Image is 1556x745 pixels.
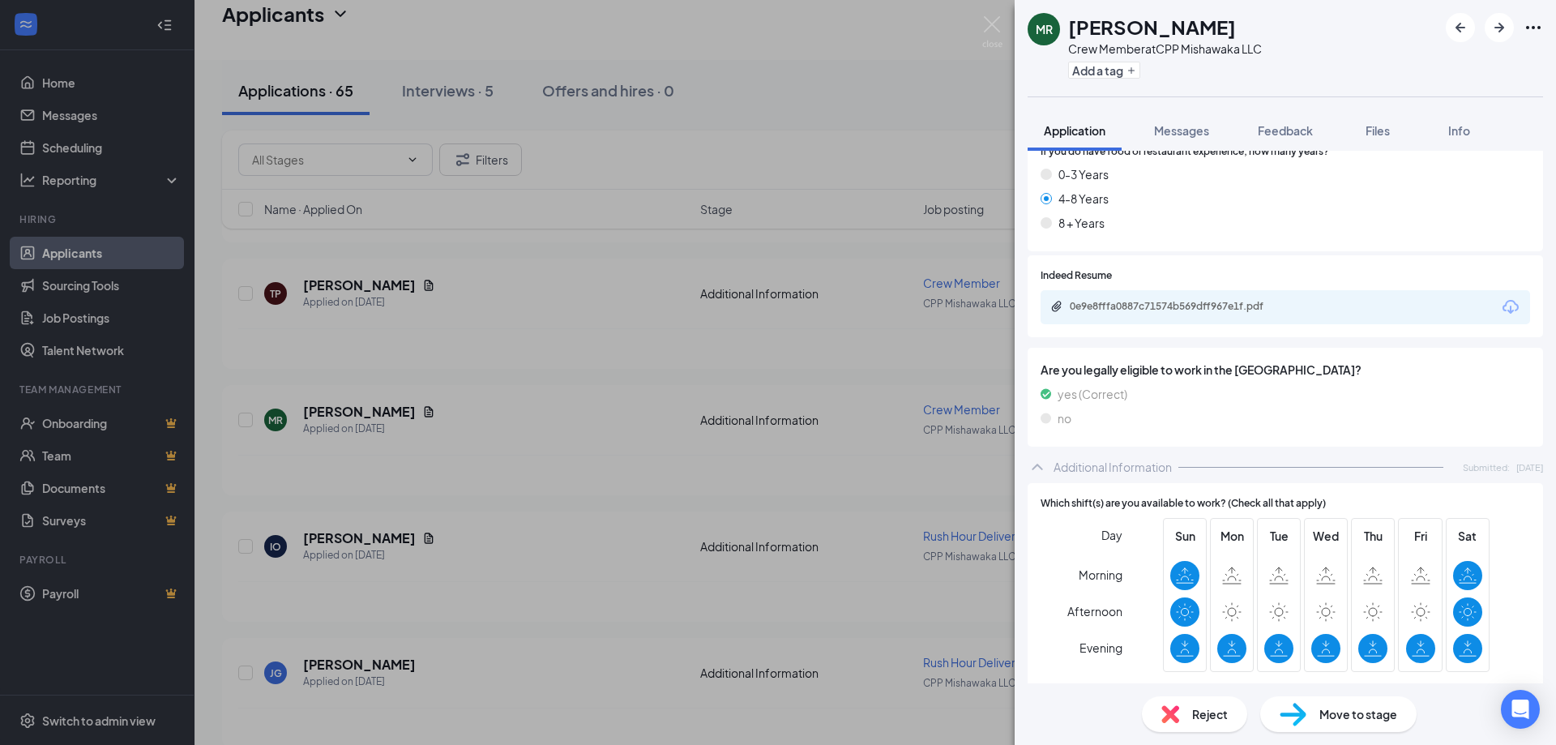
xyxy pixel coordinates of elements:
[1079,633,1122,662] span: Evening
[1311,527,1340,545] span: Wed
[1054,459,1172,475] div: Additional Information
[1058,385,1127,403] span: yes (Correct)
[1258,123,1313,138] span: Feedback
[1058,190,1109,208] span: 4-8 Years
[1068,13,1236,41] h1: [PERSON_NAME]
[1070,300,1297,313] div: 0e9e8fffa0887c71574b569dff967e1f.pdf
[1028,457,1047,477] svg: ChevronUp
[1358,527,1387,545] span: Thu
[1446,13,1475,42] button: ArrowLeftNew
[1101,526,1122,544] span: Day
[1041,361,1530,379] span: Are you legally eligible to work in the [GEOGRAPHIC_DATA]?
[1463,460,1510,474] span: Submitted:
[1485,13,1514,42] button: ArrowRight
[1192,705,1228,723] span: Reject
[1406,527,1435,545] span: Fri
[1490,18,1509,37] svg: ArrowRight
[1501,690,1540,729] div: Open Intercom Messenger
[1264,527,1293,545] span: Tue
[1058,409,1071,427] span: no
[1068,41,1262,57] div: Crew Member at CPP Mishawaka LLC
[1126,66,1136,75] svg: Plus
[1451,18,1470,37] svg: ArrowLeftNew
[1044,123,1105,138] span: Application
[1041,144,1329,160] span: If you do have food or restaurant experience, how many years?
[1154,123,1209,138] span: Messages
[1050,300,1313,315] a: Paperclip0e9e8fffa0887c71574b569dff967e1f.pdf
[1079,560,1122,589] span: Morning
[1058,214,1105,232] span: 8 + Years
[1524,18,1543,37] svg: Ellipses
[1516,460,1543,474] span: [DATE]
[1453,527,1482,545] span: Sat
[1217,527,1246,545] span: Mon
[1036,21,1053,37] div: MR
[1170,527,1199,545] span: Sun
[1050,300,1063,313] svg: Paperclip
[1041,496,1326,512] span: Which shift(s) are you available to work? (Check all that apply)
[1319,705,1397,723] span: Move to stage
[1041,268,1112,284] span: Indeed Resume
[1068,62,1140,79] button: PlusAdd a tag
[1067,597,1122,626] span: Afternoon
[1058,165,1109,183] span: 0-3 Years
[1366,123,1390,138] span: Files
[1448,123,1470,138] span: Info
[1501,298,1520,317] svg: Download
